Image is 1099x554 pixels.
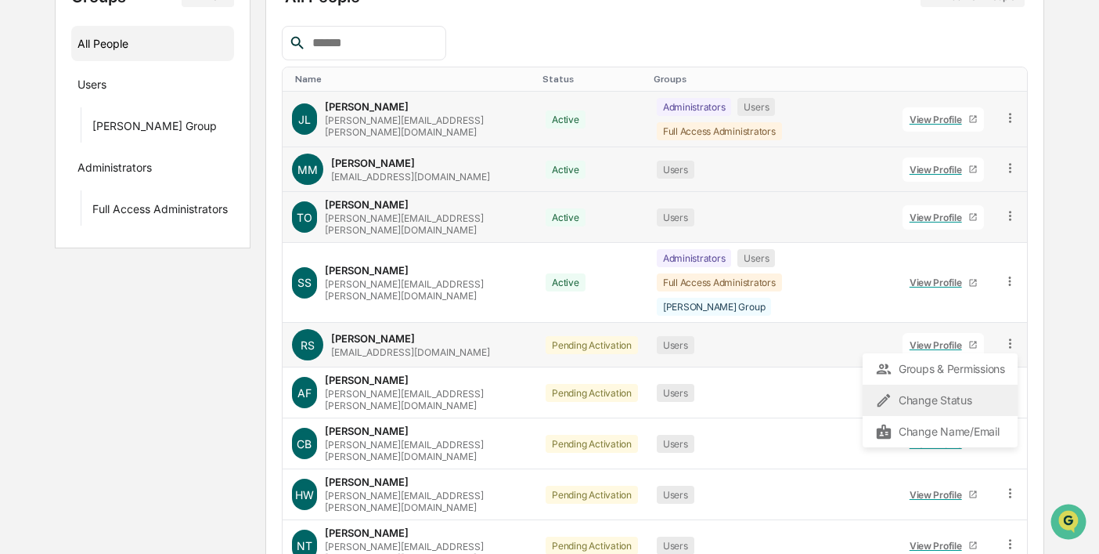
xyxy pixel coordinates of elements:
div: Toggle SortBy [542,74,641,85]
iframe: Open customer support [1049,502,1091,545]
div: Users [737,249,775,267]
a: View Profile [903,158,984,182]
div: [PERSON_NAME] [325,264,409,277]
div: [PERSON_NAME] [325,374,409,386]
div: Users [657,161,694,179]
div: View Profile [910,212,968,223]
div: Toggle SortBy [1006,74,1021,85]
div: [PERSON_NAME] [325,476,409,488]
div: Active [546,208,586,226]
span: TO [297,211,312,224]
span: HW [295,488,314,501]
a: View Profile [903,333,984,357]
span: JL [298,113,311,126]
div: Full Access Administrators [657,122,782,140]
div: [PERSON_NAME][EMAIL_ADDRESS][PERSON_NAME][DOMAIN_NAME] [325,212,527,236]
div: Administrators [657,249,732,267]
span: NT [297,539,312,552]
span: AF [297,386,312,400]
div: Change Name/Email [875,422,1005,441]
button: back [16,13,34,31]
div: View Profile [910,339,968,351]
div: View Profile [910,540,968,552]
div: Users [77,78,106,96]
p: Hi [PERSON_NAME] you're doing well! Apologies for the delay here. Your users are still pending, s... [58,121,263,272]
div: Toggle SortBy [654,74,887,85]
div: Can you remind me how to do that? [102,328,277,366]
div: [PERSON_NAME][EMAIL_ADDRESS][PERSON_NAME][DOMAIN_NAME] [325,114,527,138]
div: Pending Activation [546,486,638,504]
div: [PERSON_NAME] [325,198,409,211]
div: Toggle SortBy [295,74,530,85]
div: All People [77,31,228,56]
span: 27 seconds ago [211,377,285,389]
div: [PERSON_NAME] [331,157,415,169]
div: Users [657,486,694,504]
div: View Profile [910,114,968,125]
div: [EMAIL_ADDRESS][DOMAIN_NAME] [331,346,490,358]
div: [PERSON_NAME] [325,425,409,437]
span: MM [297,163,318,176]
span: SS [297,276,312,289]
img: 1746055101610-c473b297-6a78-478c-a979-82029cc54cd1 [31,267,44,280]
span: RS [301,339,315,352]
img: Jack Rasmussen [16,252,41,277]
div: Users [657,384,694,402]
div: Toggle SortBy [899,74,987,85]
span: CB [297,437,312,451]
div: Users [657,435,694,453]
div: [PERSON_NAME][EMAIL_ADDRESS][PERSON_NAME][DOMAIN_NAME] [325,388,527,411]
div: Active [546,273,586,291]
div: [EMAIL_ADDRESS][DOMAIN_NAME] [331,171,490,183]
div: View Profile [910,489,968,501]
div: [PERSON_NAME][EMAIL_ADDRESS][PERSON_NAME][DOMAIN_NAME] [325,490,527,513]
span: • [132,287,137,299]
div: Users [657,208,694,226]
div: Administrators [77,161,152,179]
div: View Profile [910,164,968,176]
div: View Profile [910,277,968,288]
div: Active [546,161,586,179]
div: Full Access Administrators [657,273,782,291]
img: Go home [41,13,59,31]
div: Users [737,98,775,116]
div: [PERSON_NAME][EMAIL_ADDRESS][PERSON_NAME][DOMAIN_NAME] [325,278,527,302]
div: Active [546,110,586,129]
div: Change Status [875,391,1005,410]
div: [PERSON_NAME] [325,100,409,113]
div: Administrators [657,98,732,116]
div: Pending Activation [546,384,638,402]
div: [PERSON_NAME][EMAIL_ADDRESS][PERSON_NAME][DOMAIN_NAME] [325,439,527,462]
a: View Profile [903,270,984,295]
div: Users [657,336,694,354]
div: Pending Activation [546,336,638,354]
div: [PERSON_NAME] Group [657,298,771,316]
span: 11:13 AM [240,82,285,95]
a: View Profile [903,205,984,230]
div: Full Access Administrators [92,202,228,221]
a: View Profile [903,483,984,507]
button: Send [271,422,290,440]
span: [PERSON_NAME] [50,287,128,299]
div: [PERSON_NAME] [331,332,415,345]
a: View Profile [903,107,984,132]
div: Groups & Permissions [875,360,1005,378]
div: Pending Activation [546,435,638,453]
span: 23 minutes ago [140,287,214,299]
div: [PERSON_NAME] Group [92,119,217,138]
div: [PERSON_NAME] [325,527,409,539]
